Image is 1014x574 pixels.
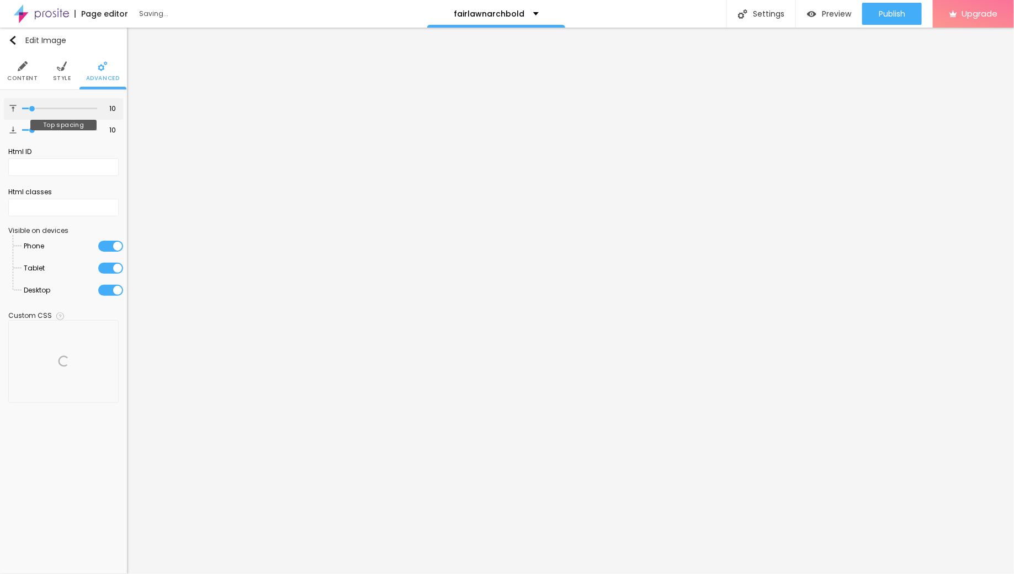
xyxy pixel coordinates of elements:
[24,257,45,279] span: Tablet
[822,9,851,18] span: Preview
[9,126,17,134] img: Icone
[9,105,17,112] img: Icone
[86,76,120,81] span: Advanced
[8,187,119,197] div: Html classes
[8,227,119,234] div: Visible on devices
[7,76,38,81] span: Content
[8,147,119,157] div: Html ID
[8,312,52,319] div: Custom CSS
[807,9,816,19] img: view-1.svg
[454,10,525,18] p: fairlawnarchbold
[18,61,28,71] img: Icone
[24,235,45,257] span: Phone
[75,10,128,18] div: Page editor
[862,3,922,25] button: Publish
[57,61,67,71] img: Icone
[796,3,862,25] button: Preview
[8,36,66,45] div: Edit Image
[98,61,108,71] img: Icone
[56,312,64,320] img: Icone
[879,9,905,18] span: Publish
[8,36,17,45] img: Icone
[53,76,71,81] span: Style
[139,10,266,17] div: Saving...
[738,9,747,19] img: Icone
[24,279,51,301] span: Desktop
[962,9,997,18] span: Upgrade
[127,28,1014,574] iframe: Editor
